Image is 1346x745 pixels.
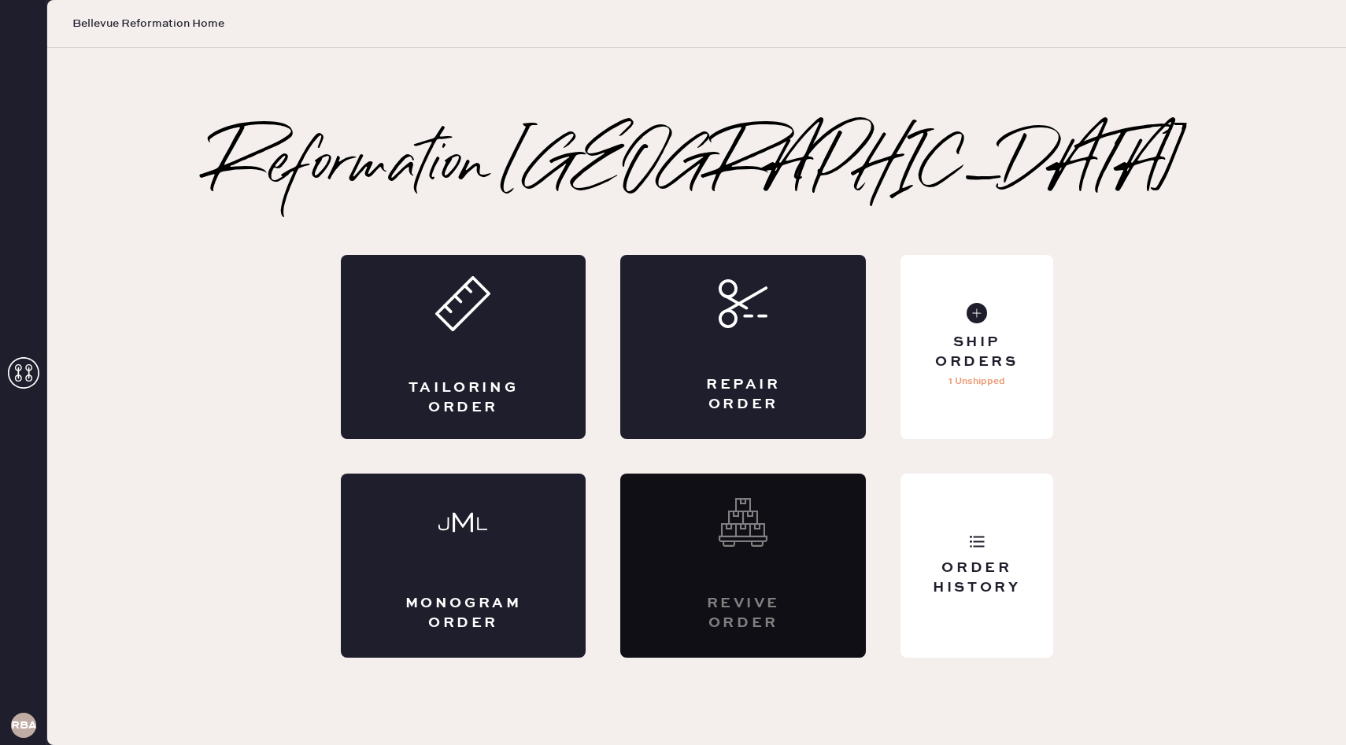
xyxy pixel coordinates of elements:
div: Interested? Contact us at care@hemster.co [620,474,866,658]
span: Bellevue Reformation Home [72,16,224,31]
div: Ship Orders [913,333,1040,372]
div: Tailoring Order [404,378,523,418]
div: Order History [913,559,1040,598]
div: Revive order [683,594,803,633]
iframe: Front Chat [1271,674,1339,742]
p: 1 Unshipped [948,372,1005,391]
div: Repair Order [683,375,803,415]
h2: Reformation [GEOGRAPHIC_DATA] [210,135,1184,198]
div: Monogram Order [404,594,523,633]
h3: RBA [11,720,36,731]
